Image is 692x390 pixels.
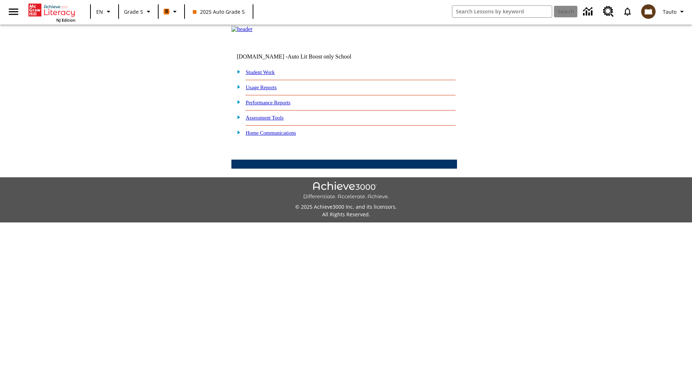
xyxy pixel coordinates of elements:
span: B [165,7,168,16]
img: header [231,26,253,32]
span: Tauto [663,8,677,16]
img: Achieve3000 Differentiate Accelerate Achieve [303,182,389,200]
div: Home [28,2,75,23]
a: Home Communications [246,130,296,136]
img: plus.gif [233,68,241,75]
a: Student Work [246,69,275,75]
button: Boost Class color is orange. Change class color [161,5,182,18]
a: Assessment Tools [246,115,284,121]
img: plus.gif [233,83,241,90]
a: Resource Center, Will open in new tab [599,2,618,21]
input: search field [452,6,552,17]
span: Grade 5 [124,8,143,16]
button: Open side menu [3,1,24,22]
a: Notifications [618,2,637,21]
a: Usage Reports [246,84,277,90]
td: [DOMAIN_NAME] - [237,53,369,60]
span: EN [96,8,103,16]
span: NJ Edition [56,17,75,23]
img: plus.gif [233,114,241,120]
img: avatar image [641,4,656,19]
img: plus.gif [233,99,241,105]
a: Performance Reports [246,100,290,105]
nobr: Auto Lit Boost only School [288,53,351,60]
span: 2025 Auto Grade 5 [193,8,245,16]
button: Language: EN, Select a language [93,5,116,18]
img: plus.gif [233,129,241,135]
button: Profile/Settings [660,5,689,18]
button: Grade: Grade 5, Select a grade [121,5,156,18]
a: Data Center [579,2,599,22]
button: Select a new avatar [637,2,660,21]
